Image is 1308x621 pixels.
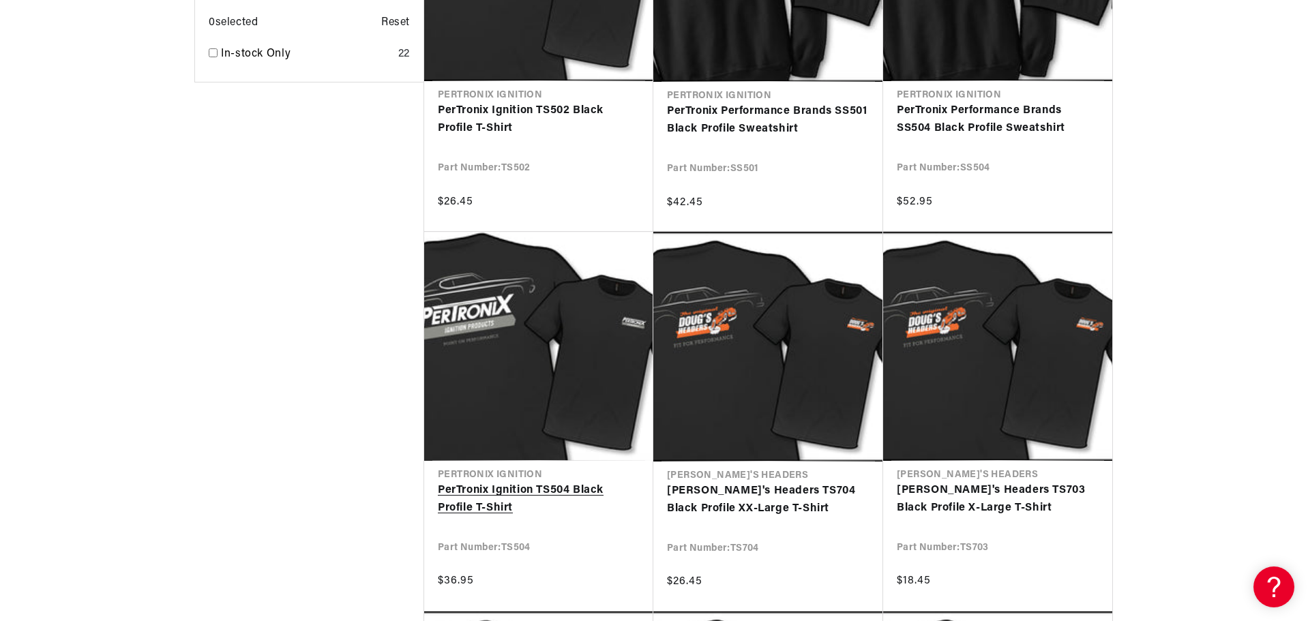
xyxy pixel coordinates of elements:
a: PerTronix Performance Brands SS504 Black Profile Sweatshirt [897,102,1099,137]
span: 0 selected [209,14,258,32]
div: 22 [398,46,410,63]
a: [PERSON_NAME]'s Headers TS704 Black Profile XX-Large T-Shirt [667,483,869,517]
a: [PERSON_NAME]'s Headers TS703 Black Profile X-Large T-Shirt [897,482,1099,517]
a: PerTronix Ignition TS504 Black Profile T-Shirt [438,482,640,517]
a: In-stock Only [221,46,393,63]
a: PerTronix Performance Brands SS501 Black Profile Sweatshirt [667,103,869,138]
span: Reset [381,14,410,32]
a: PerTronix Ignition TS502 Black Profile T-Shirt [438,102,640,137]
